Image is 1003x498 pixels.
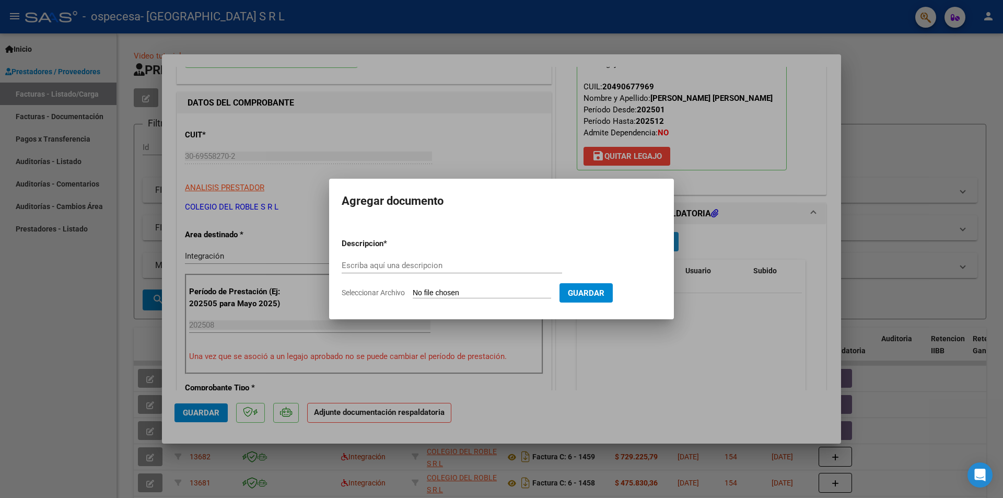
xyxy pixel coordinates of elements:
div: Open Intercom Messenger [967,462,993,488]
p: Descripcion [342,238,438,250]
h2: Agregar documento [342,191,661,211]
span: Guardar [568,288,604,298]
button: Guardar [559,283,613,303]
span: Seleccionar Archivo [342,288,405,297]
